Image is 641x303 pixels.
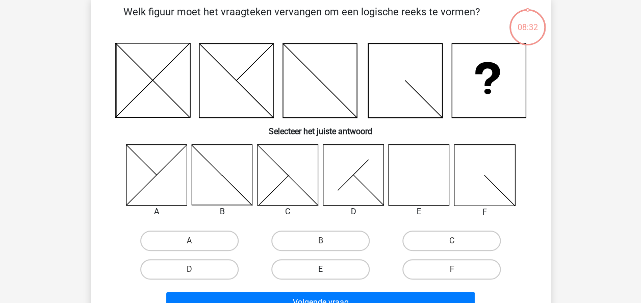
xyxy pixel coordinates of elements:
[140,231,239,251] label: A
[184,206,261,218] div: B
[118,206,195,218] div: A
[402,259,501,280] label: F
[508,8,547,34] div: 08:32
[315,206,392,218] div: D
[402,231,501,251] label: C
[107,118,534,136] h6: Selecteer het juiste antwoord
[140,259,239,280] label: D
[380,206,457,218] div: E
[271,231,370,251] label: B
[249,206,326,218] div: C
[271,259,370,280] label: E
[107,4,496,35] p: Welk figuur moet het vraagteken vervangen om een logische reeks te vormen?
[446,206,523,218] div: F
